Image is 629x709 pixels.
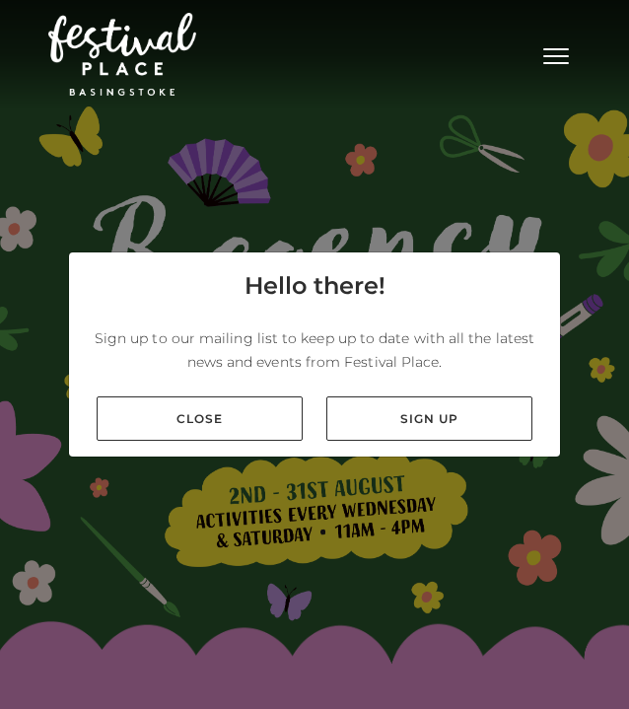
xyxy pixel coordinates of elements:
p: Sign up to our mailing list to keep up to date with all the latest news and events from Festival ... [85,326,544,374]
a: Sign up [326,396,532,441]
a: Close [97,396,303,441]
button: Toggle navigation [531,39,581,68]
img: Festival Place Logo [48,13,196,96]
h4: Hello there! [245,268,385,304]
